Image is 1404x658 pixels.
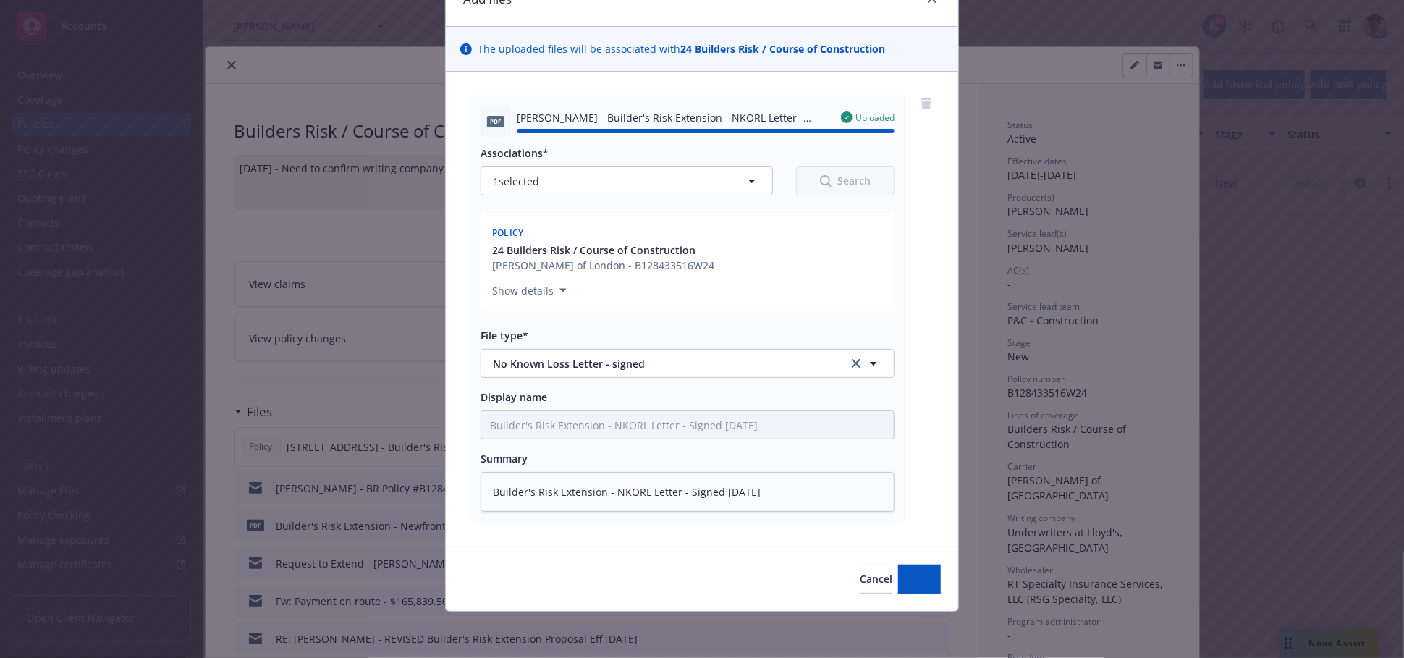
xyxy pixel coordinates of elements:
[481,411,894,439] input: Add display name here...
[898,565,941,594] button: Add files
[898,572,941,586] span: Add files
[860,565,892,594] button: Cancel
[481,472,895,512] textarea: Builder's Risk Extension - NKORL Letter - Signed [DATE]
[481,452,528,465] span: Summary
[860,572,892,586] span: Cancel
